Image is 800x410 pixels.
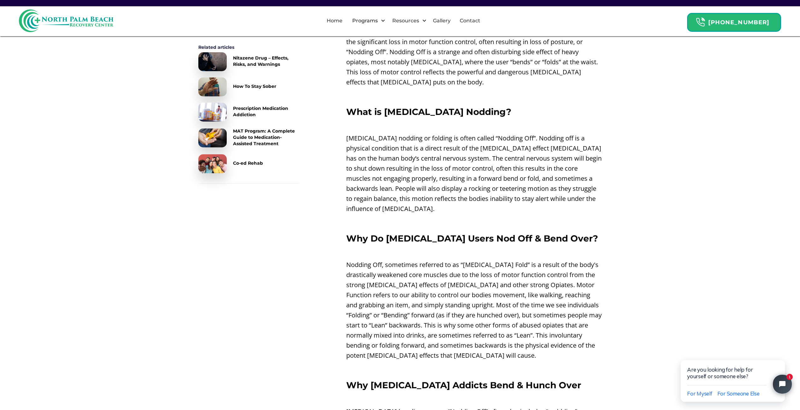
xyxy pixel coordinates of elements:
div: MAT Program: A Complete Guide to Medication-Assisted Treatment [233,128,299,147]
a: Home [323,11,346,31]
p: ‍ [346,364,602,374]
img: Header Calendar Icons [696,17,705,27]
p: ‍ [346,247,602,257]
a: Co-ed Rehab [198,154,299,173]
div: Resources [387,11,428,31]
p: When people take [MEDICAL_DATA] their bodies central nervous system is severely impacted. [MEDICA... [346,17,602,87]
p: ‍ [346,217,602,227]
a: Gallery [429,11,454,31]
a: How To Stay Sober [198,77,299,96]
p: ‍ [346,90,602,100]
div: Programs [347,11,387,31]
div: Resources [391,17,421,25]
a: Prescription Medication Addiction [198,103,299,122]
div: Related articles [198,44,299,50]
a: Header Calendar Icons[PHONE_NUMBER] [687,10,781,32]
iframe: Tidio Chat [668,340,800,410]
p: ‍ [346,393,602,403]
a: MAT Program: A Complete Guide to Medication-Assisted Treatment [198,128,299,148]
p: [MEDICAL_DATA] nodding or folding is often called “Nodding Off”. Nodding off is a physical condit... [346,133,602,214]
p: Nodding Off, sometimes referred to as “[MEDICAL_DATA] Fold” is a result of the body's drastically... [346,260,602,361]
div: Co-ed Rehab [233,160,263,166]
div: Programs [351,17,379,25]
strong: Why Do [MEDICAL_DATA] Users Nod Off & Bend Over? [346,233,598,244]
strong: [PHONE_NUMBER] [708,19,769,26]
p: ‍ [346,120,602,130]
a: Nitazene Drug – Effects, Risks, and Warnings [198,52,299,71]
strong: Why [MEDICAL_DATA] Addicts Bend & Hunch Over [346,380,581,390]
div: How To Stay Sober [233,83,276,89]
strong: What is [MEDICAL_DATA] Nodding? [346,106,511,117]
div: Prescription Medication Addiction [233,105,299,118]
a: Contact [456,11,484,31]
div: Nitazene Drug – Effects, Risks, and Warnings [233,55,299,67]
